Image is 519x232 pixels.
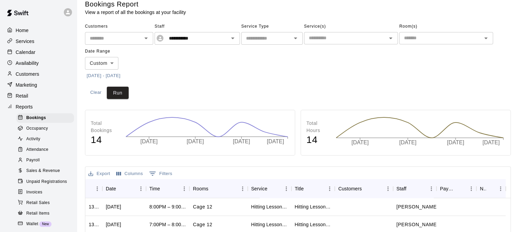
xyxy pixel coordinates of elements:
[233,139,250,144] tspan: [DATE]
[26,136,40,143] span: Activity
[91,120,119,134] p: Total Bookings
[16,219,74,229] div: WalletNew
[160,184,170,193] button: Sort
[26,200,50,206] span: Retail Sales
[399,21,493,32] span: Room(s)
[447,140,464,145] tspan: [DATE]
[267,139,284,144] tspan: [DATE]
[5,69,71,79] a: Customers
[306,120,329,134] p: Total Hours
[16,177,74,187] div: Unpaid Registrations
[147,168,174,179] button: Show filters
[141,33,151,43] button: Open
[85,71,122,81] button: [DATE] - [DATE]
[5,36,71,46] div: Services
[149,221,186,228] div: 7:00PM – 8:00PM
[85,46,145,57] span: Date Range
[482,140,500,145] tspan: [DATE]
[85,87,107,99] button: Clear
[102,179,146,198] div: Date
[16,124,74,133] div: Occupancy
[386,33,395,43] button: Open
[208,184,218,193] button: Sort
[16,198,77,208] a: Retail Sales
[251,221,288,228] div: Hitting Lesson [1 hour]
[5,102,71,112] a: Reports
[241,21,303,32] span: Service Type
[107,87,129,99] button: Run
[85,9,186,16] p: View a report of all the bookings at your facility
[16,166,74,176] div: Sales & Revenue
[141,139,158,144] tspan: [DATE]
[89,184,98,193] button: Sort
[106,203,121,210] div: Mon, Aug 11, 2025
[106,221,121,228] div: Mon, Aug 11, 2025
[457,184,466,193] button: Sort
[338,179,362,198] div: Customers
[16,103,33,110] p: Reports
[304,184,313,193] button: Sort
[5,25,71,35] a: Home
[189,179,247,198] div: Rooms
[304,21,398,32] span: Service(s)
[393,179,437,198] div: Staff
[466,184,476,194] button: Menu
[335,179,393,198] div: Customers
[251,203,288,210] div: Hitting Lesson [1 hour]
[89,221,99,228] div: 1338442
[476,179,505,198] div: Notes
[193,203,212,211] p: Cage 12
[16,188,74,197] div: Invoices
[268,184,277,193] button: Sort
[237,184,248,194] button: Menu
[146,179,190,198] div: Time
[397,179,406,198] div: Staff
[115,169,145,179] button: Select columns
[16,82,37,88] p: Marketing
[351,140,369,145] tspan: [DATE]
[149,179,160,198] div: Time
[89,203,99,210] div: 1338445
[193,221,212,228] p: Cage 12
[5,58,71,68] a: Availability
[16,113,77,123] a: Bookings
[87,169,112,179] button: Export
[26,178,67,185] span: Unpaid Registrations
[155,21,240,32] span: Staff
[85,179,102,198] div: ID
[16,187,77,198] a: Invoices
[106,179,116,198] div: Date
[16,208,77,219] a: Retail Items
[291,33,300,43] button: Open
[26,168,60,174] span: Sales & Revenue
[440,179,457,198] div: Payment
[91,134,119,146] h4: 14
[325,184,335,194] button: Menu
[291,179,335,198] div: Title
[16,176,77,187] a: Unpaid Registrations
[399,140,416,145] tspan: [DATE]
[5,91,71,101] a: Retail
[295,203,332,210] div: Hitting Lesson [1 hour]
[179,184,189,194] button: Menu
[426,184,436,194] button: Menu
[39,222,52,226] span: New
[248,179,291,198] div: Service
[16,27,29,34] p: Home
[16,166,77,176] a: Sales & Revenue
[85,21,153,32] span: Customers
[85,57,118,70] div: Custom
[306,134,329,146] h4: 14
[16,49,35,56] p: Calendar
[16,38,34,45] p: Services
[16,71,39,77] p: Customers
[16,219,77,229] a: WalletNew
[16,145,74,155] div: Attendance
[16,198,74,208] div: Retail Sales
[5,80,71,90] a: Marketing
